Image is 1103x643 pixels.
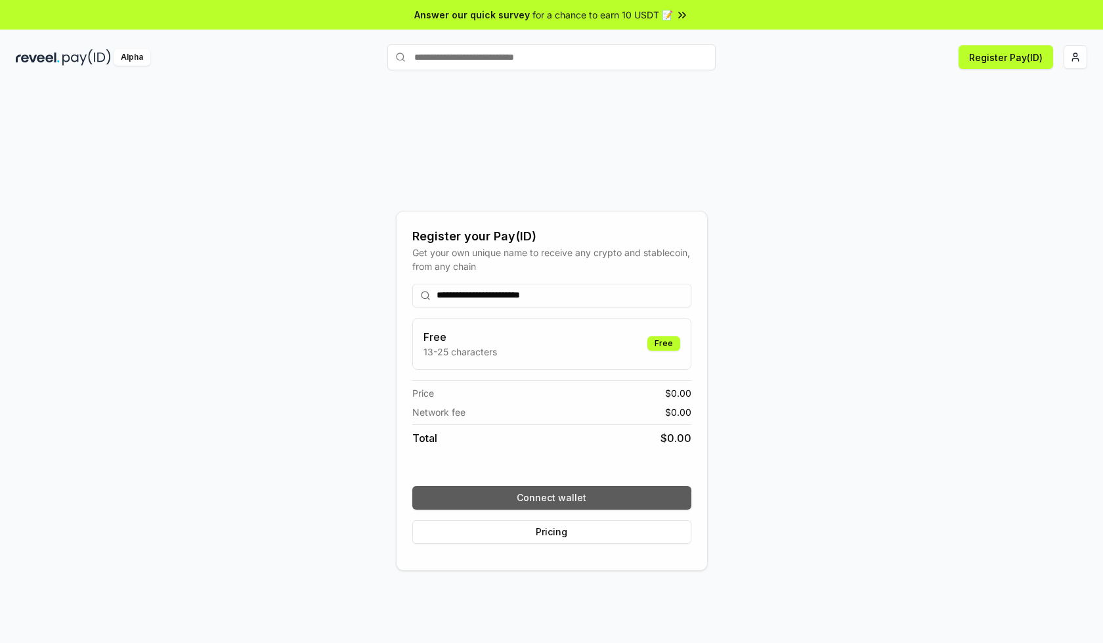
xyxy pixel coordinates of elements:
div: Get your own unique name to receive any crypto and stablecoin, from any chain [412,246,691,273]
h3: Free [423,329,497,345]
button: Register Pay(ID) [959,45,1053,69]
img: reveel_dark [16,49,60,66]
div: Register your Pay(ID) [412,227,691,246]
button: Connect wallet [412,486,691,510]
button: Pricing [412,520,691,544]
span: Total [412,430,437,446]
p: 13-25 characters [423,345,497,359]
div: Free [647,336,680,351]
span: for a chance to earn 10 USDT 📝 [532,8,673,22]
span: Network fee [412,405,465,419]
div: Alpha [114,49,150,66]
span: $ 0.00 [660,430,691,446]
span: $ 0.00 [665,386,691,400]
span: Answer our quick survey [414,8,530,22]
span: $ 0.00 [665,405,691,419]
img: pay_id [62,49,111,66]
span: Price [412,386,434,400]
